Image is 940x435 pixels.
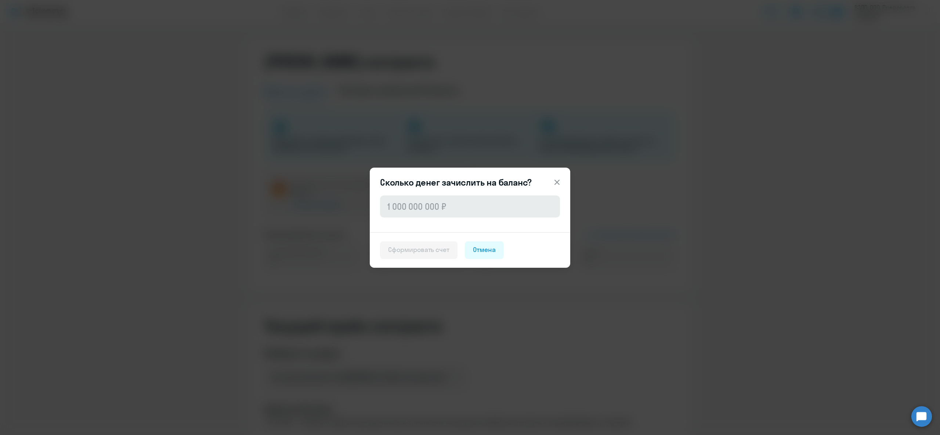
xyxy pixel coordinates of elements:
[465,241,504,259] button: Отмена
[380,195,560,217] input: 1 000 000 000 ₽
[473,245,496,255] div: Отмена
[380,241,458,259] button: Сформировать счет
[388,245,449,255] div: Сформировать счет
[370,176,570,188] header: Сколько денег зачислить на баланс?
